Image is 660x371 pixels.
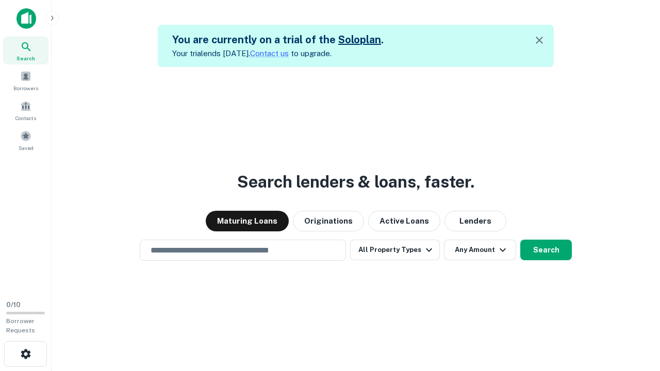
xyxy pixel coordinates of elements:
[172,47,384,60] p: Your trial ends [DATE]. to upgrade.
[3,96,48,124] a: Contacts
[520,240,572,260] button: Search
[3,126,48,154] a: Saved
[293,211,364,231] button: Originations
[3,37,48,64] a: Search
[368,211,440,231] button: Active Loans
[6,301,21,309] span: 0 / 10
[6,317,35,334] span: Borrower Requests
[250,49,289,58] a: Contact us
[350,240,440,260] button: All Property Types
[608,289,660,338] iframe: Chat Widget
[15,114,36,122] span: Contacts
[237,170,474,194] h3: Search lenders & loans, faster.
[338,33,381,46] a: Soloplan
[13,84,38,92] span: Borrowers
[16,54,35,62] span: Search
[16,8,36,29] img: capitalize-icon.png
[19,144,34,152] span: Saved
[444,211,506,231] button: Lenders
[172,32,384,47] h5: You are currently on a trial of the .
[444,240,516,260] button: Any Amount
[206,211,289,231] button: Maturing Loans
[3,66,48,94] a: Borrowers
